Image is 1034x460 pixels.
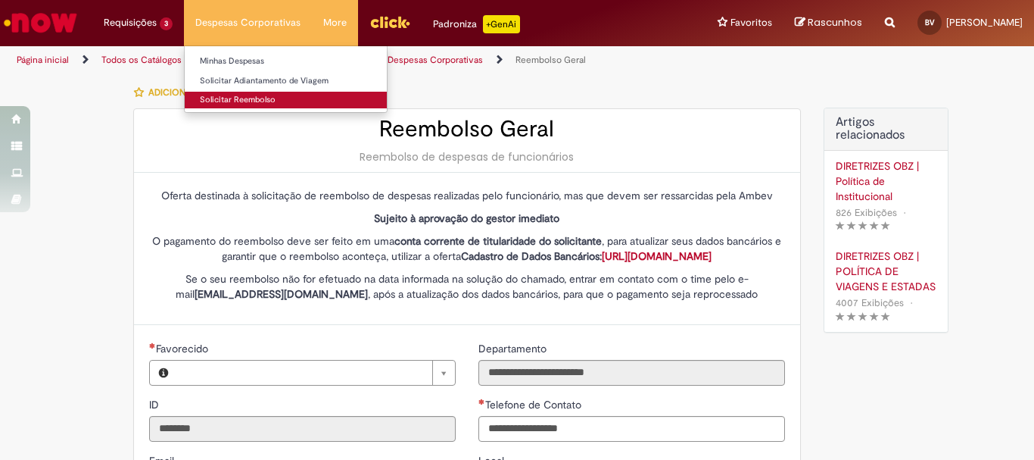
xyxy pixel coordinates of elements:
[149,233,785,264] p: O pagamento do reembolso deve ser feito em uma , para atualizar seus dados bancários e garantir q...
[478,341,550,356] label: Somente leitura - Departamento
[808,15,862,30] span: Rascunhos
[177,361,455,385] a: Limpar campo Favorecido
[2,8,79,38] img: ServiceNow
[925,17,935,27] span: BV
[149,188,785,203] p: Oferta destinada à solicitação de reembolso de despesas realizadas pelo funcionário, mas que deve...
[17,54,69,66] a: Página inicial
[483,15,520,33] p: +GenAi
[461,249,712,263] strong: Cadastro de Dados Bancários:
[369,11,410,33] img: click_logo_yellow_360x200.png
[149,117,785,142] h2: Reembolso Geral
[149,271,785,302] p: Se o seu reembolso não for efetuado na data informada na solução do chamado, entrar em contato co...
[195,287,368,301] strong: [EMAIL_ADDRESS][DOMAIN_NAME]
[602,249,712,263] a: [URL][DOMAIN_NAME]
[374,211,559,225] strong: Sujeito à aprovação do gestor imediato
[388,54,483,66] a: Despesas Corporativas
[946,16,1023,29] span: [PERSON_NAME]
[185,73,387,89] a: Solicitar Adiantamento de Viagem
[478,416,785,442] input: Telefone de Contato
[149,398,162,411] span: Somente leitura - ID
[149,397,162,412] label: Somente leitura - ID
[149,416,456,442] input: ID
[149,149,785,164] div: Reembolso de despesas de funcionários
[478,360,785,386] input: Departamento
[485,398,584,411] span: Telefone de Contato
[433,15,520,33] div: Padroniza
[394,234,602,248] strong: conta corrente de titularidade do solicitante
[101,54,182,66] a: Todos os Catálogos
[730,15,772,30] span: Favoritos
[185,53,387,70] a: Minhas Despesas
[160,17,173,30] span: 3
[185,92,387,108] a: Solicitar Reembolso
[184,45,388,113] ul: Despesas Corporativas
[104,15,157,30] span: Requisições
[836,296,904,309] span: 4007 Exibições
[156,342,211,355] span: Necessários - Favorecido
[150,361,177,385] button: Favorecido, Visualizar este registro
[836,158,936,204] a: DIRETRIZES OBZ | Política de Institucional
[478,342,550,355] span: Somente leitura - Departamento
[11,46,678,74] ul: Trilhas de página
[478,399,485,405] span: Obrigatório Preenchido
[795,16,862,30] a: Rascunhos
[907,293,916,313] span: •
[195,15,301,30] span: Despesas Corporativas
[323,15,347,30] span: More
[148,86,257,99] span: Adicionar a Favoritos
[836,206,897,219] span: 826 Exibições
[900,202,909,223] span: •
[836,249,936,294] a: DIRETRIZES OBZ | POLÍTICA DE VIAGENS E ESTADAS
[836,116,936,142] h3: Artigos relacionados
[515,54,586,66] a: Reembolso Geral
[133,77,266,108] button: Adicionar a Favoritos
[149,343,156,349] span: Necessários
